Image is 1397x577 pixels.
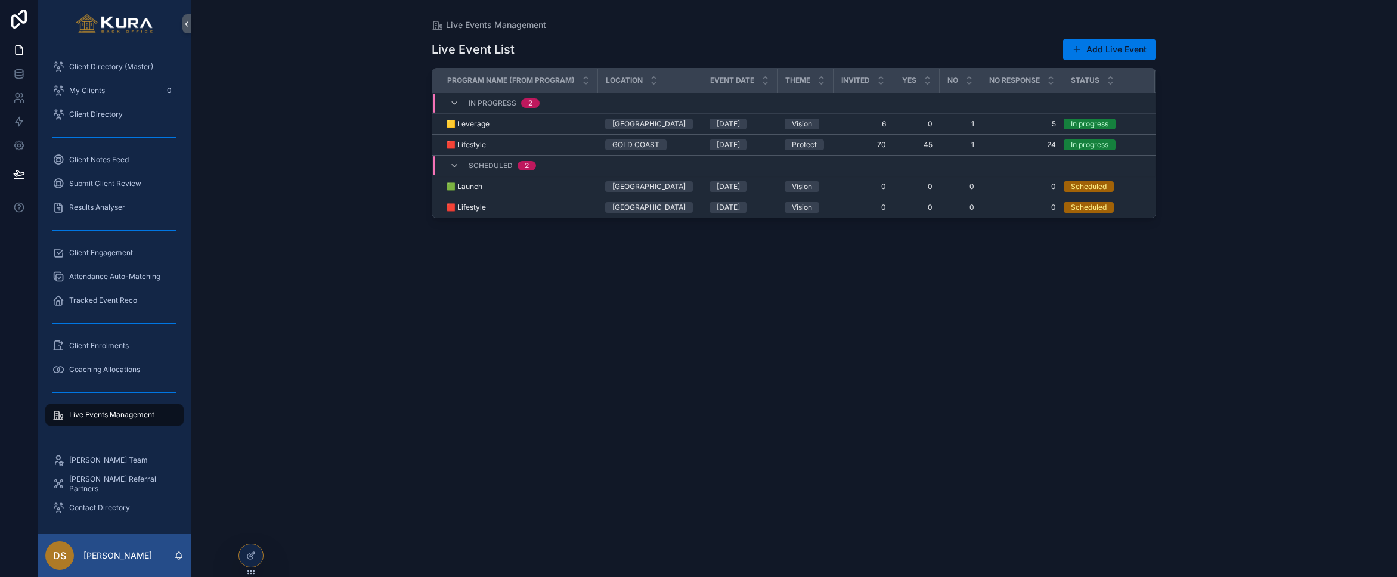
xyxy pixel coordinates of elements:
a: My Clients0 [45,80,184,101]
a: Client Notes Feed [45,149,184,170]
a: 45 [900,140,933,150]
span: Coaching Allocations [69,365,140,374]
span: Status [1071,76,1099,85]
span: 🟨 Leverage [447,119,490,129]
div: Vision [792,181,812,192]
span: Theme [785,76,810,85]
span: Tracked Event Reco [69,296,137,305]
div: scrollable content [38,48,191,534]
span: Submit Client Review [69,179,141,188]
span: Client Engagement [69,248,133,258]
span: 0 [947,203,974,212]
h1: Live Event List [432,41,515,58]
button: Add Live Event [1063,39,1156,60]
a: GOLD COAST [605,139,695,150]
span: Event Date [710,76,754,85]
a: [PERSON_NAME] Team [45,449,184,471]
a: Live Events Management [432,19,546,31]
a: Submit Client Review [45,173,184,194]
a: 1 [947,140,974,150]
div: [DATE] [717,119,740,129]
a: Client Engagement [45,242,184,263]
a: 🟩 Launch [447,182,591,191]
div: [DATE] [717,202,740,213]
a: Client Directory (Master) [45,56,184,77]
a: 0 [900,203,933,212]
span: In progress [469,98,516,108]
span: 🟩 Launch [447,182,482,191]
span: Client Enrolments [69,341,129,350]
a: 🟨 Leverage [447,119,591,129]
p: [PERSON_NAME] [83,550,152,562]
a: Scheduled [1064,181,1141,192]
div: In progress [1071,139,1108,150]
a: Attendance Auto-Matching [45,266,184,287]
span: 🟥 Lifestyle [447,203,486,212]
a: Coaching Allocations [45,359,184,380]
a: 24 [989,140,1056,150]
a: [DATE] [710,202,770,213]
a: Client Directory [45,104,184,125]
div: [GEOGRAPHIC_DATA] [612,119,686,129]
a: Contact Directory [45,497,184,519]
a: Results Analyser [45,197,184,218]
a: [GEOGRAPHIC_DATA] [605,181,695,192]
a: In progress [1064,119,1141,129]
a: [PERSON_NAME] Referral Partners [45,473,184,495]
span: Scheduled [469,161,513,170]
div: [DATE] [717,181,740,192]
div: 2 [525,161,529,170]
span: My Clients [69,86,105,95]
span: 0 [900,182,933,191]
span: DS [53,548,66,563]
div: Vision [792,119,812,129]
a: 0 [989,182,1056,191]
a: [DATE] [710,139,770,150]
a: 70 [841,140,886,150]
a: 0 [841,203,886,212]
a: 0 [900,119,933,129]
a: [GEOGRAPHIC_DATA] [605,119,695,129]
span: Results Analyser [69,203,125,212]
a: 1 [947,119,974,129]
span: Live Events Management [446,19,546,31]
span: Client Notes Feed [69,155,129,165]
div: [DATE] [717,139,740,150]
div: Scheduled [1071,181,1107,192]
a: 🟥 Lifestyle [447,140,591,150]
span: [PERSON_NAME] Referral Partners [69,474,172,494]
div: 2 [528,98,532,108]
span: NO RESPONSE [989,76,1040,85]
a: In progress [1064,139,1141,150]
a: [DATE] [710,119,770,129]
div: [GEOGRAPHIC_DATA] [612,181,686,192]
span: Contact Directory [69,503,130,513]
a: Client Enrolments [45,335,184,356]
span: Live Events Management [69,410,154,420]
span: [PERSON_NAME] Team [69,455,148,465]
span: Location [606,76,643,85]
div: [GEOGRAPHIC_DATA] [612,202,686,213]
div: In progress [1071,119,1108,129]
span: Client Directory [69,110,123,119]
a: Protect [785,139,826,150]
a: 0 [841,182,886,191]
img: App logo [76,14,153,33]
span: Client Directory (Master) [69,62,153,72]
a: 0 [947,182,974,191]
a: 0 [989,203,1056,212]
a: Vision [785,119,826,129]
a: 5 [989,119,1056,129]
span: Invited [841,76,870,85]
a: Scheduled [1064,202,1141,213]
